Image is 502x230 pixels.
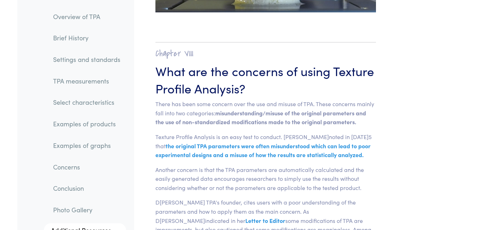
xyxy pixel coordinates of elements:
span: Letter to Editor [245,217,285,224]
a: Examples of products [47,116,126,132]
h2: Chapter VIII [155,48,376,59]
a: Concerns [47,159,126,175]
a: Select characteristics [47,94,126,111]
p: Texture Profile Analysis is an easy test to conduct. [PERSON_NAME]noted in [DATE]5 that [155,132,376,160]
a: Overview of TPA [47,8,126,25]
span: the original TPA parameters were often misunderstood which can lead to poor experimental designs ... [155,142,371,159]
a: Brief History [47,30,126,46]
a: Settings and standards [47,51,126,68]
a: TPA measurements [47,73,126,89]
a: Examples of graphs [47,137,126,154]
span: misunderstanding/misuse of the original parameters and the use of non-standardized modifications ... [155,109,366,126]
p: Another concern is that the TPA parameters are automatically calculated and the easily generated ... [155,165,376,192]
a: Conclusion [47,180,126,197]
p: There has been some concern over the use and misuse of TPA. These concerns mainly fall into two c... [155,99,376,127]
h3: What are the concerns of using Texture Profile Analysis? [155,62,376,97]
a: Photo Gallery [47,202,126,218]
